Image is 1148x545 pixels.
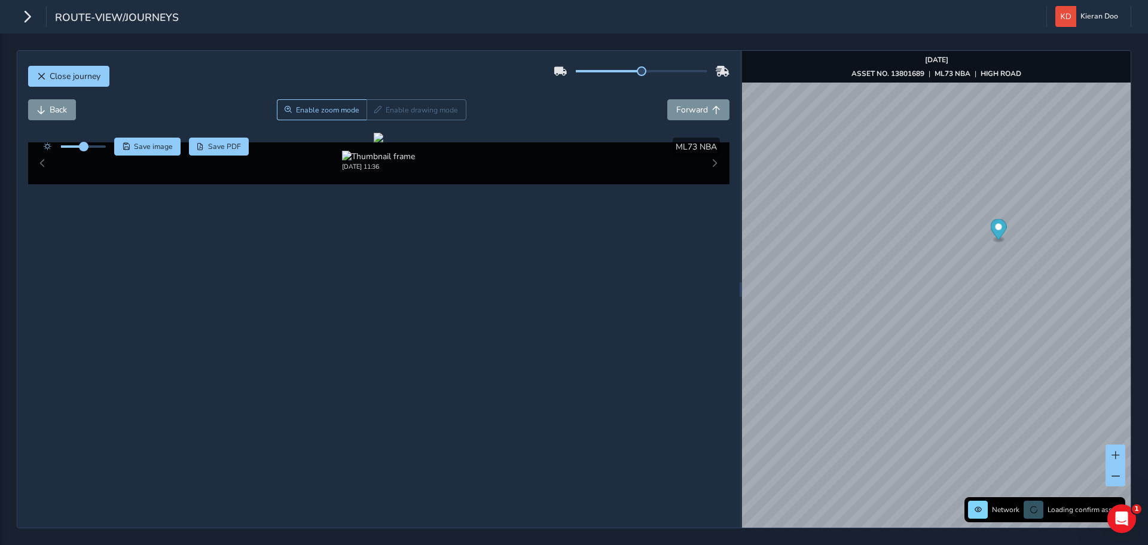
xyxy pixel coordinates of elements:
span: ML73 NBA [676,141,717,153]
div: [DATE] 11:36 [342,162,415,171]
button: Close journey [28,66,109,87]
strong: ML73 NBA [935,69,970,78]
button: Back [28,99,76,120]
iframe: Intercom live chat [1107,504,1136,533]
span: Kieran Doo [1080,6,1118,27]
strong: ASSET NO. 13801689 [851,69,924,78]
span: Loading confirm assets [1048,505,1122,514]
button: Kieran Doo [1055,6,1122,27]
button: PDF [189,138,249,156]
div: Map marker [991,219,1007,243]
img: Thumbnail frame [342,151,415,162]
span: Close journey [50,71,100,82]
button: Zoom [277,99,367,120]
span: Save PDF [208,142,241,151]
span: Back [50,104,67,115]
strong: HIGH ROAD [981,69,1021,78]
img: diamond-layout [1055,6,1076,27]
strong: [DATE] [925,55,948,65]
span: Network [992,505,1019,514]
button: Forward [667,99,729,120]
button: Save [114,138,181,156]
span: Forward [676,104,708,115]
span: Save image [134,142,173,151]
span: 1 [1132,504,1141,514]
span: Enable zoom mode [296,105,359,115]
div: | | [851,69,1021,78]
span: route-view/journeys [55,10,179,27]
